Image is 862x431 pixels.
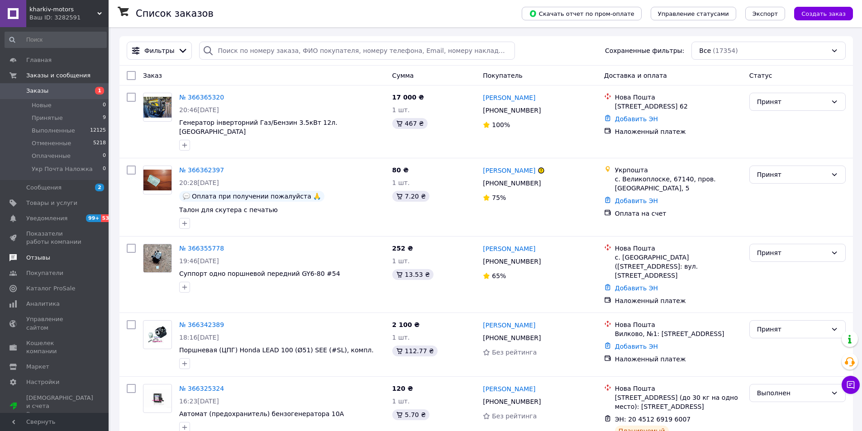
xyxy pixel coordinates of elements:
div: Ваш ID: 3282591 [29,14,109,22]
span: Автомат (предохранитель) бензогенератора 10A [179,410,344,417]
span: 12125 [90,127,106,135]
a: Добавить ЭН [615,115,658,123]
span: Фильтры [144,46,174,55]
a: № 366365320 [179,94,224,101]
span: Экспорт [752,10,778,17]
img: Фото товару [143,326,171,344]
span: Покупатель [483,72,523,79]
div: Нова Пошта [615,320,742,329]
span: 5218 [93,139,106,147]
span: Покупатели [26,269,63,277]
div: Вилково, №1: [STREET_ADDRESS] [615,329,742,338]
div: Нова Пошта [615,93,742,102]
span: Новые [32,101,52,109]
span: 252 ₴ [392,245,413,252]
span: kharkiv-motors [29,5,97,14]
span: Принятые [32,114,63,122]
span: Каталог ProSale [26,284,75,293]
span: 20:28[DATE] [179,179,219,186]
span: Аналитика [26,300,60,308]
span: 1 шт. [392,257,410,265]
span: Отмененные [32,139,71,147]
div: 13.53 ₴ [392,269,433,280]
a: Фото товару [143,384,172,413]
span: 75% [492,194,506,201]
div: 467 ₴ [392,118,428,129]
div: Укрпошта [615,166,742,175]
span: 20:46[DATE] [179,106,219,114]
button: Управление статусами [651,7,736,20]
span: Скачать отчет по пром-оплате [529,9,634,18]
div: 5.70 ₴ [392,409,429,420]
div: 7.20 ₴ [392,191,429,202]
div: Оплата на счет [615,209,742,218]
div: [PHONE_NUMBER] [481,104,543,117]
a: [PERSON_NAME] [483,321,535,330]
img: Фото товару [143,170,171,191]
span: 17 000 ₴ [392,94,424,101]
span: Показатели работы компании [26,230,84,246]
a: Генератор інверторний Газ/Бензин 3.5кВт 12л. [GEOGRAPHIC_DATA] [179,119,338,135]
span: Оплата при получении пожалуйста 🙏 [192,193,321,200]
div: [PHONE_NUMBER] [481,177,543,189]
span: Выполненные [32,127,75,135]
a: Добавить ЭН [615,284,658,292]
a: [PERSON_NAME] [483,166,535,175]
span: Талон для скутера с печатью [179,206,278,213]
span: Сумма [392,72,414,79]
div: Наложенный платеж [615,127,742,136]
a: № 366342389 [179,321,224,328]
div: Принят [757,324,827,334]
span: Отзывы [26,254,50,262]
span: Заказ [143,72,162,79]
button: Чат с покупателем [842,376,860,394]
span: 1 шт. [392,179,410,186]
span: Заказы и сообщения [26,71,90,80]
span: 1 шт. [392,398,410,405]
span: Все [699,46,711,55]
img: Фото товару [143,244,171,272]
div: с. [GEOGRAPHIC_DATA] ([STREET_ADDRESS]: вул. [STREET_ADDRESS] [615,253,742,280]
a: Создать заказ [785,9,853,17]
div: Принят [757,97,827,107]
span: Статус [749,72,772,79]
a: Добавить ЭН [615,197,658,204]
span: Заказы [26,87,48,95]
button: Создать заказ [794,7,853,20]
a: Поршневая (ЦПГ) Honda LEAD 100 (Ø51) SEE (#SL), компл. [179,346,374,354]
a: [PERSON_NAME] [483,244,535,253]
span: 0 [103,165,106,173]
div: Наложенный платеж [615,355,742,364]
span: Суппорт одно поршневой передний GY6-80 #54 [179,270,340,277]
a: Добавить ЭН [615,343,658,350]
span: 2 100 ₴ [392,321,420,328]
div: Наложенный платеж [615,296,742,305]
span: 1 [95,87,104,95]
button: Экспорт [745,7,785,20]
div: [PHONE_NUMBER] [481,255,543,268]
a: Фото товару [143,166,172,194]
span: 9 [103,114,106,122]
span: Укр Почта Наложка [32,165,93,173]
span: Уведомления [26,214,67,223]
span: 80 ₴ [392,166,409,174]
span: Оплаченные [32,152,71,160]
span: 16:23[DATE] [179,398,219,405]
input: Поиск по номеру заказа, ФИО покупателя, номеру телефона, Email, номеру накладной [199,42,514,60]
div: 112.77 ₴ [392,346,438,356]
a: Фото товару [143,244,172,273]
span: Главная [26,56,52,64]
img: Фото товару [143,389,171,408]
span: 0 [103,101,106,109]
a: № 366362397 [179,166,224,174]
span: 18:16[DATE] [179,334,219,341]
div: [STREET_ADDRESS] (до 30 кг на одно место): [STREET_ADDRESS] [615,393,742,411]
span: Маркет [26,363,49,371]
div: Принят [757,170,827,180]
span: 0 [103,152,106,160]
div: Нова Пошта [615,244,742,253]
div: Принят [757,248,827,258]
span: Управление сайтом [26,315,84,332]
span: 1 шт. [392,106,410,114]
